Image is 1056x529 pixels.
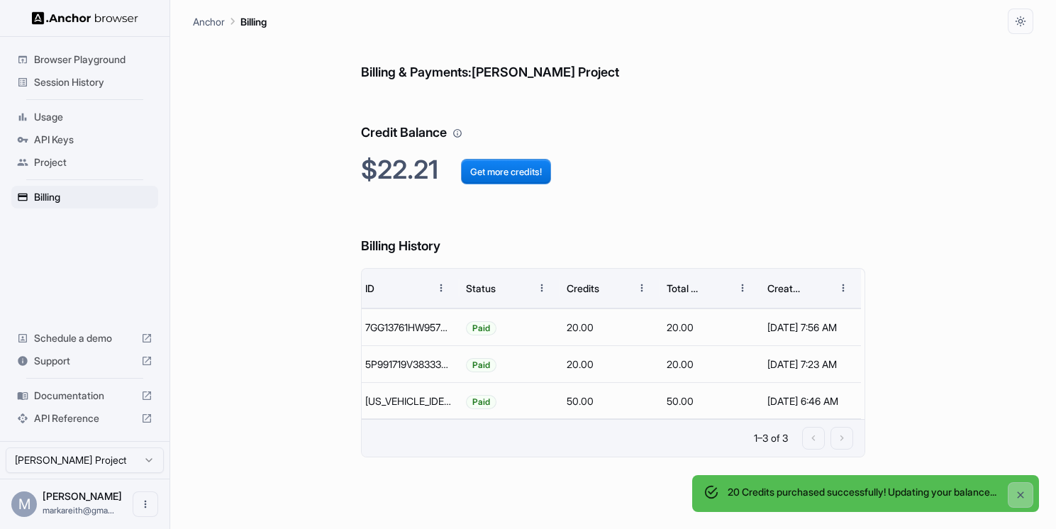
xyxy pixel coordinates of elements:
div: [DATE] 7:23 AM [767,346,854,382]
div: 50.00 [660,382,760,419]
h6: Credit Balance [361,94,865,143]
div: 20.00 [560,308,660,345]
button: Sort [403,275,428,301]
div: 7GG13761HW957832R [358,308,459,345]
nav: breadcrumb [193,13,267,29]
div: Created [767,282,804,294]
div: [DATE] 7:56 AM [767,309,854,345]
span: Browser Playground [34,52,152,67]
span: Session History [34,75,152,89]
button: Menu [529,275,555,301]
div: Support [11,350,158,372]
div: 20.00 [560,345,660,382]
button: Get more credits! [461,159,551,184]
span: API Reference [34,411,135,425]
span: Billing [34,190,152,204]
button: Sort [604,275,629,301]
button: Sort [704,275,730,301]
button: Menu [730,275,755,301]
button: Sort [504,275,529,301]
div: 20.00 [660,308,760,345]
div: Session History [11,71,158,94]
div: 20.00 [660,345,760,382]
div: Schedule a demo [11,327,158,350]
div: Browser Playground [11,48,158,71]
span: Schedule a demo [34,331,135,345]
h2: $22.21 [361,155,865,185]
div: 56J749505L6157927 [358,382,459,419]
button: Menu [830,275,856,301]
p: Billing [240,14,267,29]
div: Billing [11,186,158,208]
div: Credits [567,282,599,294]
p: 1–3 of 3 [754,431,788,445]
div: Total Cost [667,282,703,294]
span: API Keys [34,133,152,147]
div: 20 Credits purchased successfully! Updating your balance... [728,479,996,508]
div: M [11,491,37,517]
span: Support [34,354,135,368]
h6: Billing & Payments: [PERSON_NAME] Project [361,34,865,83]
button: Sort [805,275,830,301]
button: Menu [629,275,655,301]
span: Paid [467,310,496,346]
div: API Reference [11,407,158,430]
h6: Billing History [361,208,865,257]
div: API Keys [11,128,158,151]
div: ID [365,282,374,294]
div: 50.00 [560,382,660,419]
div: 5P991719V3833330G [358,345,459,382]
button: Close [1008,482,1033,508]
span: Usage [34,110,152,124]
span: Documentation [34,389,135,403]
div: Usage [11,106,158,128]
div: Documentation [11,384,158,407]
span: Project [34,155,152,169]
span: Mark Reith [43,490,122,502]
span: Paid [467,384,496,420]
svg: Your credit balance will be consumed as you use the API. Visit the usage page to view a breakdown... [452,128,462,138]
button: Menu [428,275,454,301]
button: Open menu [133,491,158,517]
div: Project [11,151,158,174]
div: Status [466,282,496,294]
div: [DATE] 6:46 AM [767,383,854,419]
img: Anchor Logo [32,11,138,25]
span: markareith@gmail.com [43,505,114,516]
span: Paid [467,347,496,383]
p: Anchor [193,14,225,29]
